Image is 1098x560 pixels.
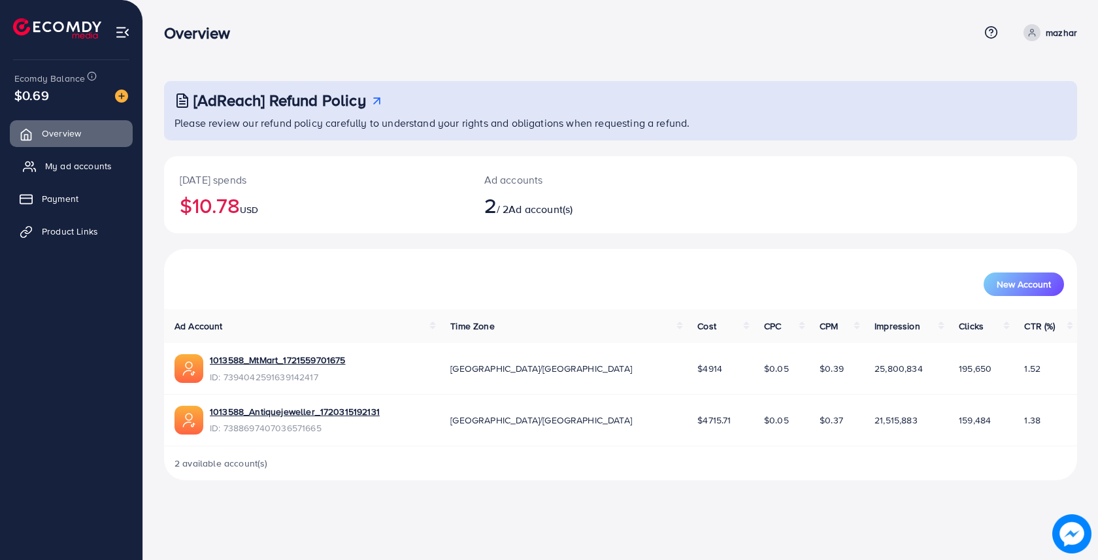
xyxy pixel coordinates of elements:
span: 2 available account(s) [175,457,268,470]
a: My ad accounts [10,153,133,179]
span: ID: 7394042591639142417 [210,371,345,384]
h2: $10.78 [180,193,453,218]
span: Overview [42,127,81,140]
span: $0.37 [820,414,843,427]
img: ic-ads-acc.e4c84228.svg [175,354,203,383]
span: Ecomdy Balance [14,72,85,85]
span: Product Links [42,225,98,238]
span: 21,515,883 [874,414,918,427]
p: Please review our refund policy carefully to understand your rights and obligations when requesti... [175,115,1069,131]
span: [GEOGRAPHIC_DATA]/[GEOGRAPHIC_DATA] [450,414,632,427]
img: ic-ads-acc.e4c84228.svg [175,406,203,435]
span: My ad accounts [45,159,112,173]
a: Overview [10,120,133,146]
p: Ad accounts [484,172,681,188]
h3: [AdReach] Refund Policy [193,91,366,110]
span: 159,484 [959,414,991,427]
span: CPC [764,320,781,333]
span: 1.38 [1024,414,1040,427]
a: 1013588_MtMart_1721559701675 [210,354,345,367]
p: mazhar [1046,25,1077,41]
span: New Account [997,280,1051,289]
span: 25,800,834 [874,362,923,375]
img: image [115,90,128,103]
span: $4715.71 [697,414,731,427]
a: Payment [10,186,133,212]
span: CPM [820,320,838,333]
span: Time Zone [450,320,494,333]
span: ID: 7388697407036571665 [210,421,380,435]
span: Impression [874,320,920,333]
span: [GEOGRAPHIC_DATA]/[GEOGRAPHIC_DATA] [450,362,632,375]
span: Ad account(s) [508,202,573,216]
span: $4914 [697,362,722,375]
span: USD [240,203,258,216]
span: 2 [484,190,497,220]
a: Product Links [10,218,133,244]
span: $0.39 [820,362,844,375]
img: image [1052,514,1091,553]
h3: Overview [164,24,241,42]
img: logo [13,18,101,39]
h2: / 2 [484,193,681,218]
span: 1.52 [1024,362,1040,375]
p: [DATE] spends [180,172,453,188]
span: CTR (%) [1024,320,1055,333]
span: 195,650 [959,362,991,375]
img: menu [115,25,130,40]
span: Payment [42,192,78,205]
span: Cost [697,320,716,333]
span: $0.05 [764,362,789,375]
a: mazhar [1018,24,1077,41]
span: Ad Account [175,320,223,333]
span: $0.05 [764,414,789,427]
button: New Account [984,272,1064,296]
span: $0.69 [14,86,49,105]
span: Clicks [959,320,984,333]
a: 1013588_Antiquejeweller_1720315192131 [210,405,380,418]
